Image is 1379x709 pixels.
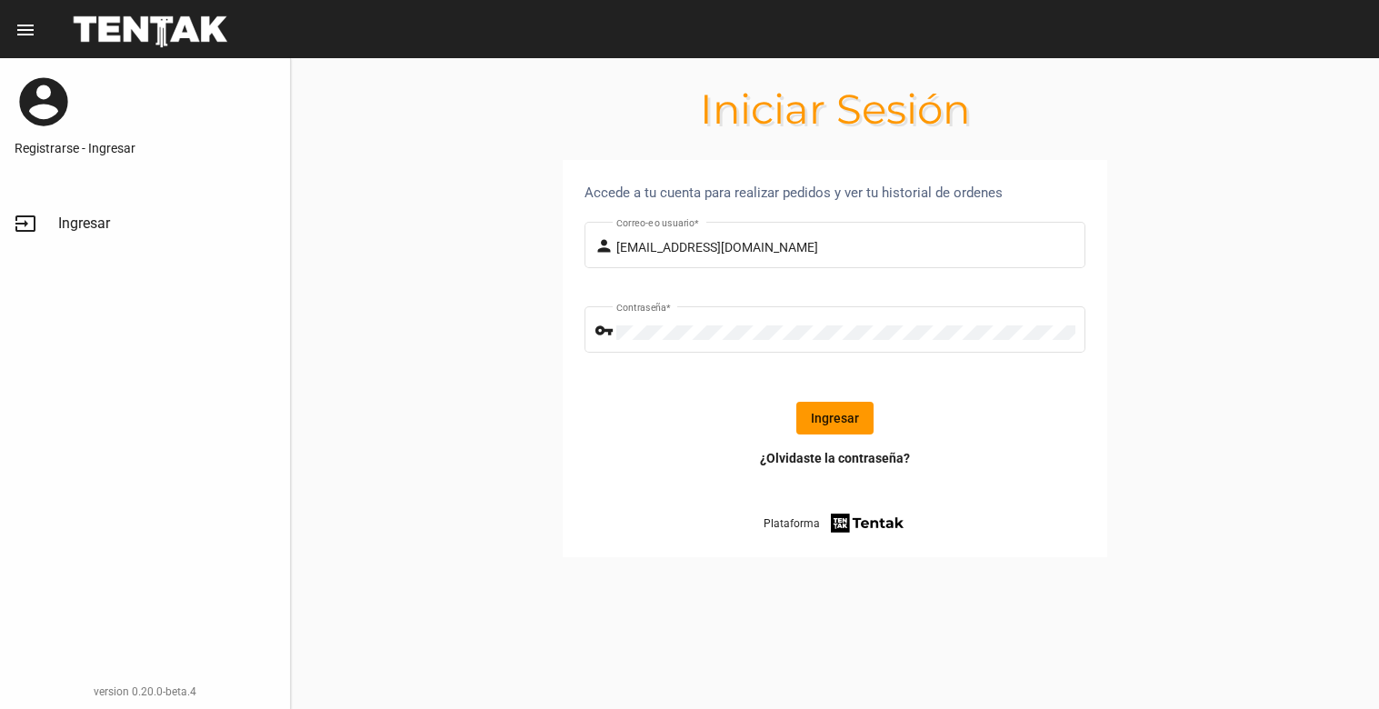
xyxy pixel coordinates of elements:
button: Ingresar [796,402,874,434]
a: Registrarse - Ingresar [15,139,275,157]
h1: Iniciar Sesión [291,95,1379,124]
span: Ingresar [58,215,110,233]
mat-icon: vpn_key [595,320,616,342]
a: Plataforma [764,511,906,535]
mat-icon: input [15,213,36,235]
span: Plataforma [764,514,820,533]
mat-icon: person [595,235,616,257]
img: tentak-firm.png [828,511,906,535]
a: ¿Olvidaste la contraseña? [760,449,910,467]
mat-icon: menu [15,19,36,41]
div: version 0.20.0-beta.4 [15,683,275,701]
mat-icon: account_circle [15,73,73,131]
div: Accede a tu cuenta para realizar pedidos y ver tu historial de ordenes [585,182,1085,204]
